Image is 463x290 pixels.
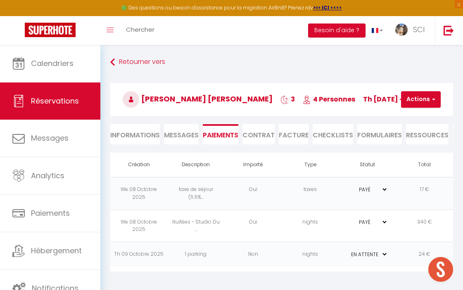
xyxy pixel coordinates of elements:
[167,210,224,242] td: Nuitées - Studio Du ...
[110,55,453,70] a: Retourner vers
[31,133,69,143] span: Messages
[395,24,408,36] img: ...
[167,242,224,267] td: 1 parking
[282,242,339,267] td: nights
[25,23,76,37] img: Super Booking
[396,153,453,177] th: Total
[225,242,282,267] td: Non
[126,25,154,34] span: Chercher
[164,130,199,140] span: Messages
[31,245,82,256] span: Hébergement
[167,177,224,210] td: taxe de séjour (5.5%...
[282,153,339,177] th: Type
[110,177,167,210] td: We 08 Octobre 2025
[282,210,339,242] td: nights
[279,124,309,144] li: Facture
[406,124,449,144] li: Ressources
[110,242,167,267] td: Th 09 Octobre 2025
[339,153,396,177] th: Statut
[444,25,454,35] img: logout
[31,96,79,106] span: Réservations
[123,94,273,104] span: [PERSON_NAME] [PERSON_NAME]
[313,124,353,144] li: CHECKLISTS
[120,16,161,45] a: Chercher
[31,208,70,218] span: Paiements
[167,153,224,177] th: Description
[396,177,453,210] td: 17 €
[203,124,238,144] li: Paiements
[413,24,425,35] span: SCI
[396,242,453,267] td: 24 €
[110,124,160,144] li: Informations
[396,210,453,242] td: 340 €
[225,210,282,242] td: Oui
[110,153,167,177] th: Création
[31,170,64,181] span: Analytics
[401,91,441,108] button: Actions
[313,4,342,11] a: >>> ICI <<<<
[363,94,429,104] span: Th [DATE] - [DATE]
[303,94,355,104] span: 4 Personnes
[389,16,435,45] a: ... SCI
[225,177,282,210] td: Oui
[357,124,402,144] li: FORMULAIRES
[225,153,282,177] th: Importé
[280,94,295,104] span: 3
[242,124,275,144] li: Contrat
[428,257,453,282] div: Ouvrir le chat
[308,24,366,38] button: Besoin d'aide ?
[282,177,339,210] td: taxes
[110,210,167,242] td: We 08 Octobre 2025
[31,58,74,68] span: Calendriers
